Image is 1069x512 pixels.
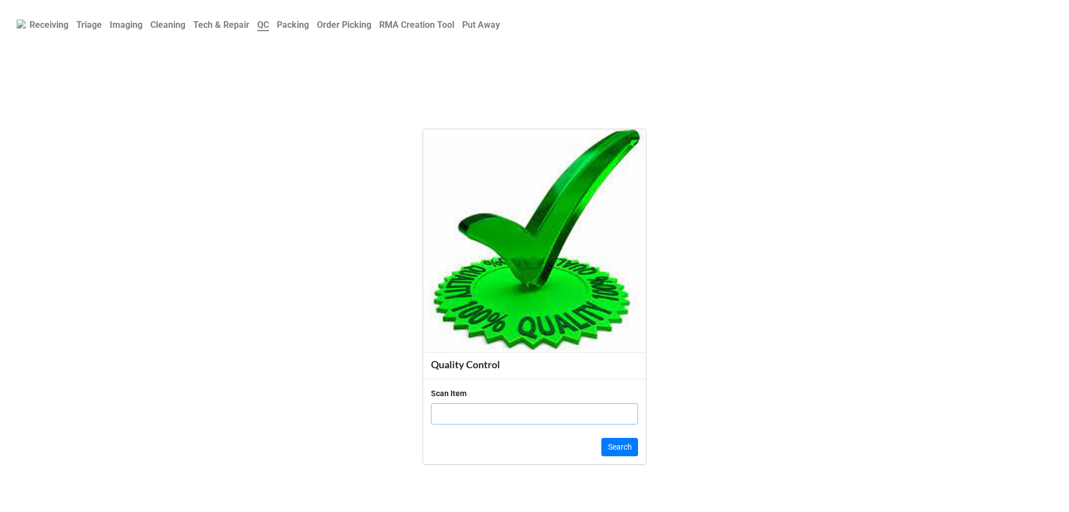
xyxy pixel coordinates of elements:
[431,387,467,399] div: Scan Item
[30,19,68,30] b: Receiving
[601,438,638,457] button: Search
[26,14,72,36] a: Receiving
[379,19,454,30] b: RMA Creation Tool
[317,19,371,30] b: Order Picking
[273,14,313,36] a: Packing
[277,19,309,30] b: Packing
[106,14,146,36] a: Imaging
[375,14,458,36] a: RMA Creation Tool
[431,358,638,371] div: Quality Control
[189,14,253,36] a: Tech & Repair
[193,19,249,30] b: Tech & Repair
[17,19,26,28] img: RexiLogo.png
[253,14,273,36] a: QC
[76,19,102,30] b: Triage
[458,14,504,36] a: Put Away
[110,19,143,30] b: Imaging
[146,14,189,36] a: Cleaning
[72,14,106,36] a: Triage
[462,19,500,30] b: Put Away
[150,19,185,30] b: Cleaning
[423,129,646,352] img: xk2VnkDGhI%2FQuality_Check.jpg
[313,14,375,36] a: Order Picking
[257,19,269,31] b: QC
